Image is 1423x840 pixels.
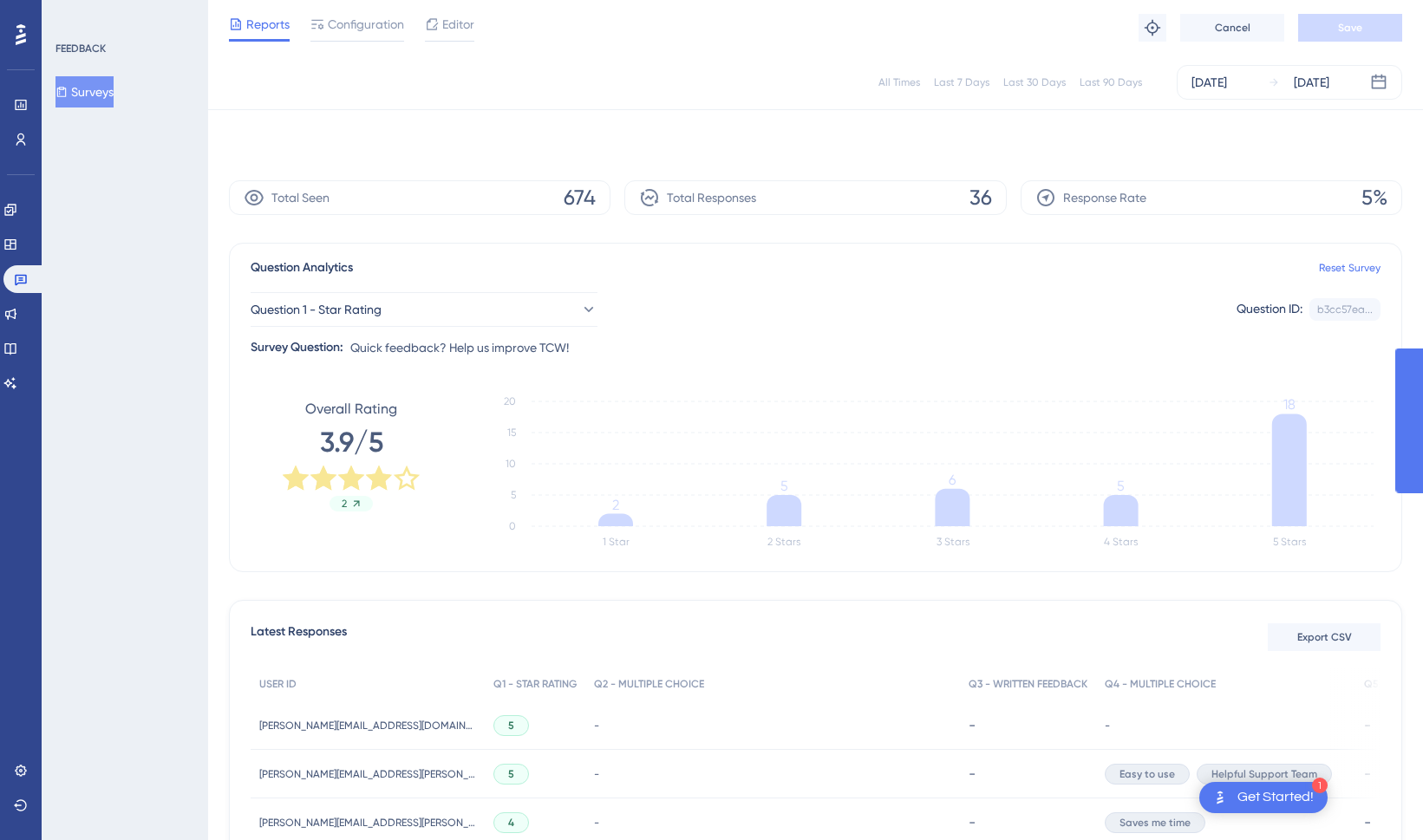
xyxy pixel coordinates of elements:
tspan: 15 [507,427,516,439]
button: Cancel [1180,14,1284,42]
span: Reports [246,14,290,35]
span: Total Responses [667,187,756,208]
div: - [969,765,1087,782]
span: Response Rate [1063,187,1146,208]
tspan: 20 [504,395,516,407]
span: 674 [564,184,596,212]
tspan: 10 [506,458,516,470]
div: Survey Question: [251,337,343,358]
text: 5 Stars [1273,536,1306,548]
div: [DATE] [1294,72,1329,93]
div: 1 [1312,778,1328,793]
text: 1 Star [603,536,630,548]
div: Last 90 Days [1080,75,1142,89]
div: [DATE] [1191,72,1227,93]
span: Total Seen [271,187,330,208]
tspan: 18 [1283,396,1296,413]
div: All Times [878,75,920,89]
span: Saves me time [1119,816,1191,830]
span: - [594,816,599,830]
span: [PERSON_NAME][EMAIL_ADDRESS][DOMAIN_NAME] [259,719,476,733]
text: 3 Stars [937,536,969,548]
div: FEEDBACK [55,42,106,55]
span: Configuration [328,14,404,35]
span: Overall Rating [305,399,397,420]
span: [PERSON_NAME][EMAIL_ADDRESS][PERSON_NAME][DOMAIN_NAME] [259,816,476,830]
div: Open Get Started! checklist, remaining modules: 1 [1199,782,1328,813]
span: 3.9/5 [320,423,383,461]
span: 36 [969,184,992,212]
span: Save [1338,21,1362,35]
img: launcher-image-alternative-text [1210,787,1230,808]
span: 4 [508,816,514,830]
text: 4 Stars [1104,536,1138,548]
span: Latest Responses [251,622,347,653]
div: Get Started! [1237,788,1314,807]
div: - [969,717,1087,733]
button: Question 1 - Star Rating [251,292,597,327]
span: - [1105,719,1110,733]
span: Helpful Support Team [1211,767,1317,781]
span: USER ID [259,677,297,691]
button: Export CSV [1268,623,1381,651]
iframe: UserGuiding AI Assistant Launcher [1350,772,1402,824]
span: Question 1 - Star Rating [251,299,382,320]
span: 5% [1361,184,1387,212]
tspan: 0 [509,520,516,532]
span: Q3 - WRITTEN FEEDBACK [969,677,1087,691]
tspan: 5 [780,478,788,494]
div: Question ID: [1237,298,1302,321]
button: Surveys [55,76,114,107]
span: Quick feedback? Help us improve TCW! [350,337,569,358]
tspan: 5 [511,489,516,501]
span: 5 [508,719,514,733]
span: 5 [508,767,514,781]
span: Question Analytics [251,257,353,278]
a: Reset Survey [1319,261,1381,275]
span: Cancel [1215,21,1250,35]
span: - [594,767,599,781]
tspan: 2 [612,497,619,513]
div: - [969,814,1087,830]
span: Editor [442,14,474,35]
div: Last 30 Days [1003,75,1066,89]
div: b3cc57ea... [1317,303,1373,316]
tspan: 6 [949,472,956,488]
span: [PERSON_NAME][EMAIL_ADDRESS][PERSON_NAME][DOMAIN_NAME] [259,767,476,781]
div: Last 7 Days [934,75,989,89]
span: Export CSV [1297,630,1352,644]
span: Q1 - STAR RATING [493,677,577,691]
text: 2 Stars [767,536,800,548]
span: 2 [342,497,347,511]
tspan: 5 [1117,478,1125,494]
span: Q2 - MULTIPLE CHOICE [594,677,704,691]
button: Save [1298,14,1402,42]
span: Easy to use [1119,767,1175,781]
span: Q4 - MULTIPLE CHOICE [1105,677,1216,691]
span: - [594,719,599,733]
